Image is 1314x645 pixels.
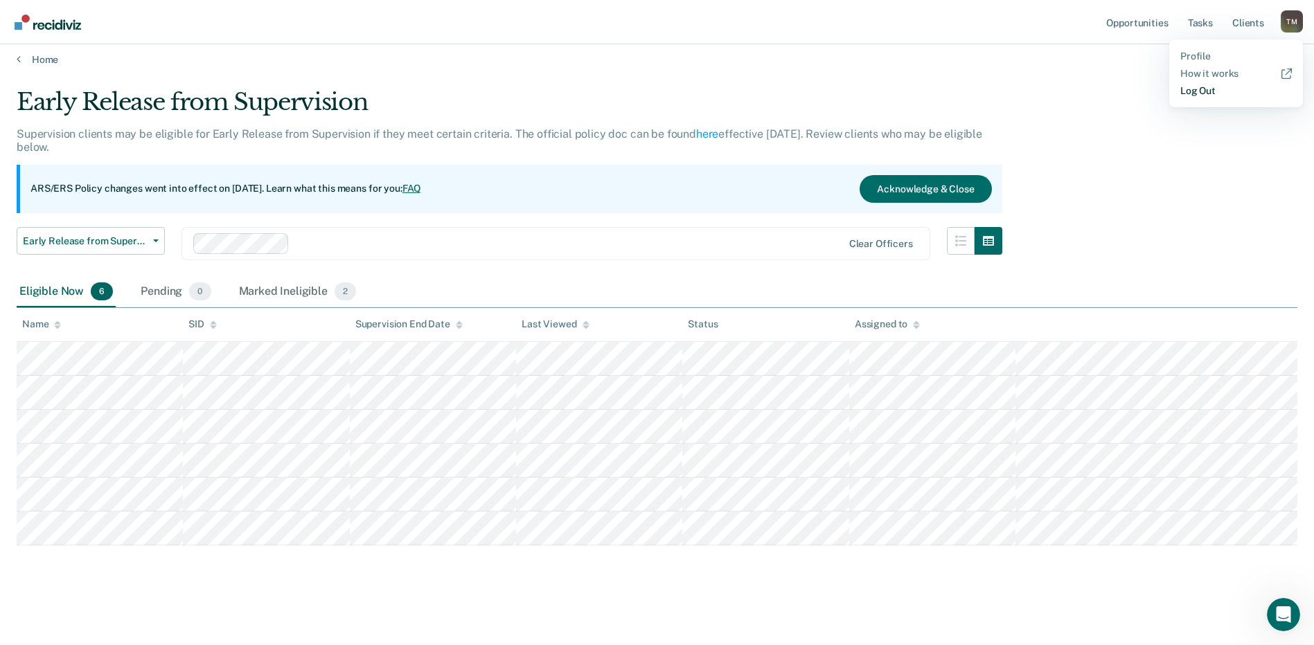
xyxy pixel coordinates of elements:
a: Profile [1180,51,1292,62]
div: Supervision End Date [355,318,463,330]
div: Assigned to [855,318,920,330]
div: Marked Ineligible2 [236,277,359,307]
img: Recidiviz [15,15,81,30]
button: Profile dropdown button [1281,10,1303,33]
div: Clear officers [849,238,913,250]
div: T M [1281,10,1303,33]
div: Status [688,318,718,330]
span: 2 [335,282,356,300]
span: 6 [91,282,113,300]
a: FAQ [402,183,422,194]
div: Early Release from Supervision [17,88,1002,127]
span: Early Release from Supervision [23,235,148,247]
div: SID [188,318,217,330]
span: 0 [189,282,211,300]
a: Log Out [1180,85,1292,97]
button: Acknowledge & Close [860,175,991,203]
div: Pending0 [138,277,213,307]
a: How it works [1180,68,1292,80]
div: Last Viewed [522,318,589,330]
p: ARS/ERS Policy changes went into effect on [DATE]. Learn what this means for you: [30,182,421,196]
div: Eligible Now6 [17,277,116,307]
button: Early Release from Supervision [17,227,165,255]
div: Name [22,318,61,330]
p: Supervision clients may be eligible for Early Release from Supervision if they meet certain crite... [17,127,982,154]
iframe: Intercom live chat [1267,598,1300,631]
a: here [696,127,718,140]
a: Home [17,53,1297,66]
